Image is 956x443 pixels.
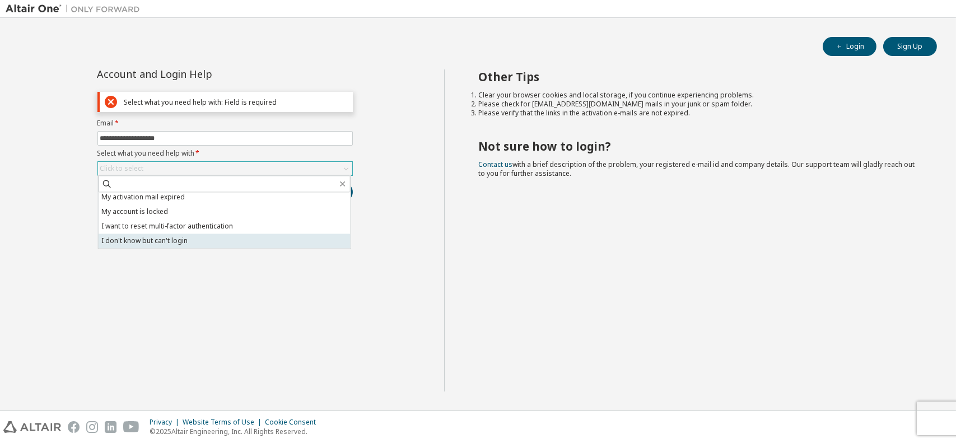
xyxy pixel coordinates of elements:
[97,69,302,78] div: Account and Login Help
[3,421,61,433] img: altair_logo.svg
[478,160,512,169] a: Contact us
[183,418,265,427] div: Website Terms of Use
[883,37,937,56] button: Sign Up
[68,421,80,433] img: facebook.svg
[265,418,323,427] div: Cookie Consent
[478,109,917,118] li: Please verify that the links in the activation e-mails are not expired.
[99,190,351,204] li: My activation mail expired
[478,100,917,109] li: Please check for [EMAIL_ADDRESS][DOMAIN_NAME] mails in your junk or spam folder.
[105,421,116,433] img: linkedin.svg
[86,421,98,433] img: instagram.svg
[478,160,915,178] span: with a brief description of the problem, your registered e-mail id and company details. Our suppo...
[123,421,139,433] img: youtube.svg
[6,3,146,15] img: Altair One
[478,91,917,100] li: Clear your browser cookies and local storage, if you continue experiencing problems.
[97,119,353,128] label: Email
[150,418,183,427] div: Privacy
[150,427,323,436] p: © 2025 Altair Engineering, Inc. All Rights Reserved.
[100,164,144,173] div: Click to select
[124,98,348,106] div: Select what you need help with: Field is required
[478,139,917,153] h2: Not sure how to login?
[97,149,353,158] label: Select what you need help with
[98,162,352,175] div: Click to select
[823,37,876,56] button: Login
[478,69,917,84] h2: Other Tips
